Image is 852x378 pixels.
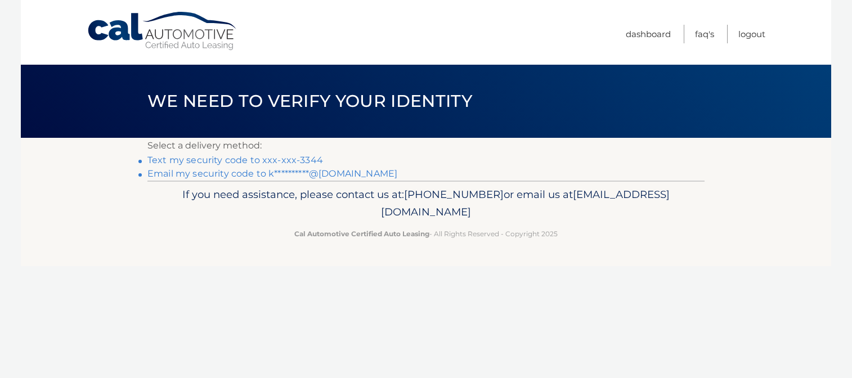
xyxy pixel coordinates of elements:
p: - All Rights Reserved - Copyright 2025 [155,228,697,240]
a: Dashboard [626,25,671,43]
p: If you need assistance, please contact us at: or email us at [155,186,697,222]
a: Text my security code to xxx-xxx-3344 [147,155,323,165]
a: Cal Automotive [87,11,239,51]
span: We need to verify your identity [147,91,472,111]
strong: Cal Automotive Certified Auto Leasing [294,229,429,238]
a: Email my security code to k**********@[DOMAIN_NAME] [147,168,397,179]
a: FAQ's [695,25,714,43]
a: Logout [738,25,765,43]
p: Select a delivery method: [147,138,705,154]
span: [PHONE_NUMBER] [404,188,504,201]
